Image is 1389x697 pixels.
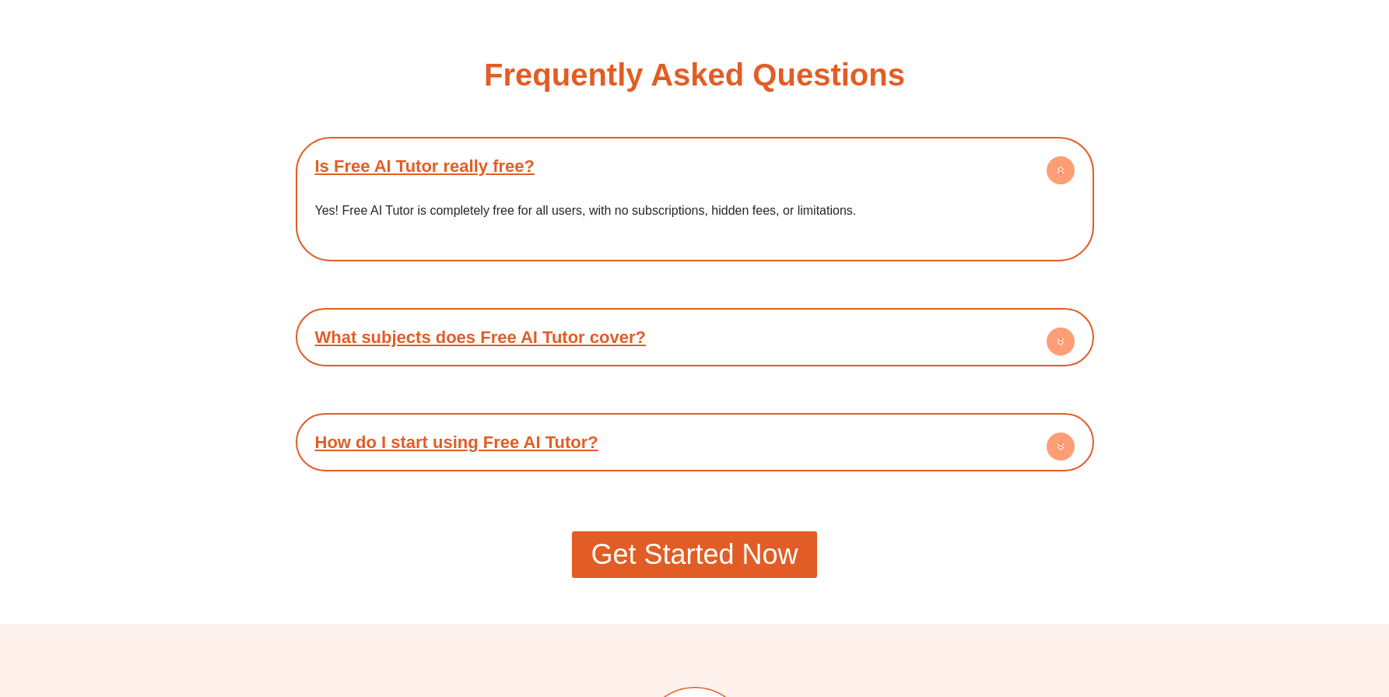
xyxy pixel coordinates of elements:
[572,531,816,578] a: Get Started Now
[315,199,1075,222] p: Yes! Free AI Tutor is completely free for all users, with no subscriptions, hidden fees, or limit...
[484,59,905,90] h2: Frequently Asked Questions
[303,187,1086,254] div: Is Free AI Tutor really free?
[591,541,798,569] span: Get Started Now
[315,433,598,452] a: How do I start using Free AI Tutor?
[1122,521,1389,697] iframe: Chat Widget
[315,156,535,176] a: Is Free AI Tutor really free?
[303,421,1086,464] div: How do I start using Free AI Tutor?
[315,327,646,347] a: What subjects does Free AI Tutor cover?
[303,316,1086,359] div: What subjects does Free AI Tutor cover?
[303,145,1086,187] div: Is Free AI Tutor really free?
